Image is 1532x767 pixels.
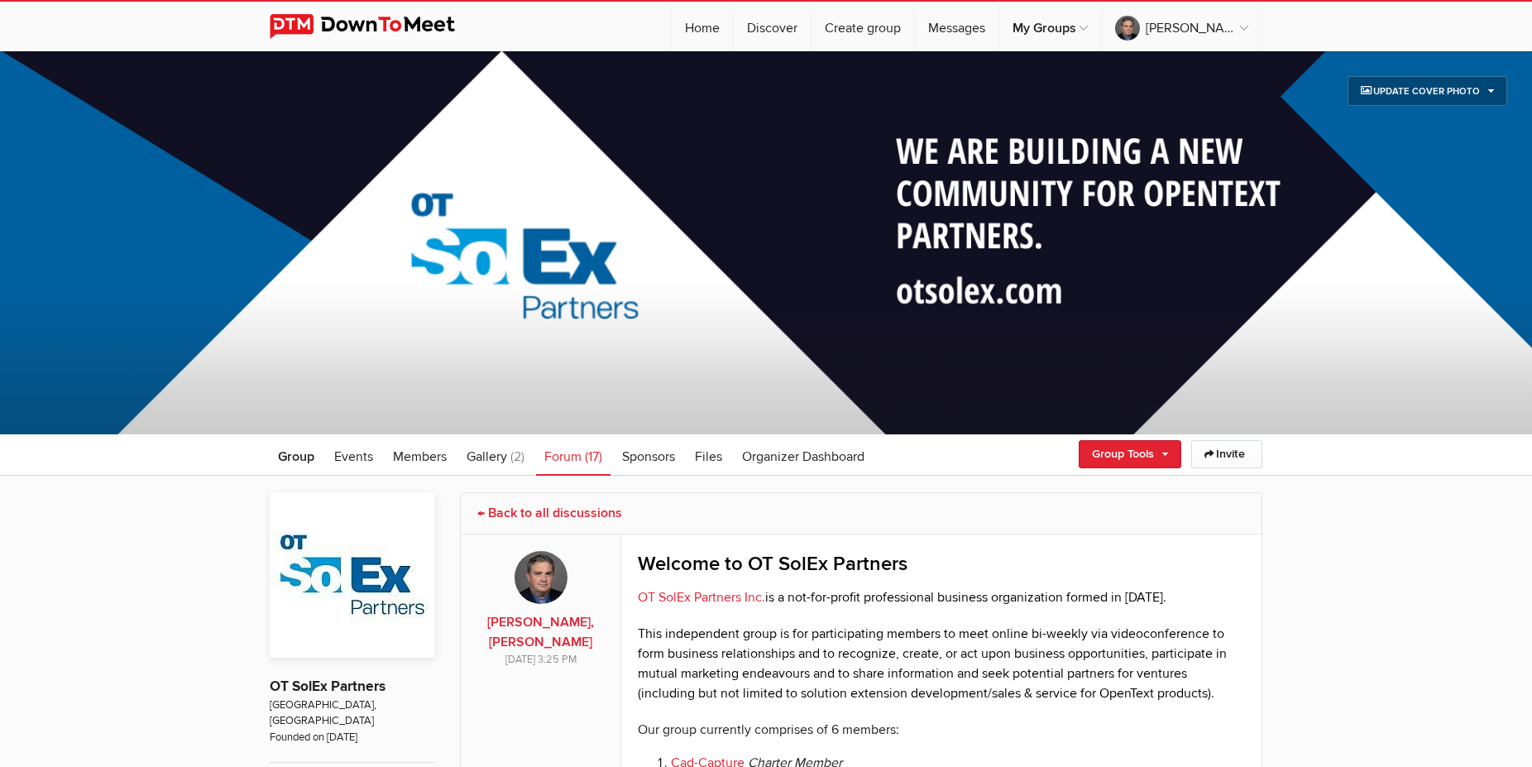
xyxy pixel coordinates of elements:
[270,492,435,658] img: OT SolEx Partners
[638,587,1245,607] p: is a not-for-profit professional business organization formed in [DATE].
[334,448,373,465] span: Events
[477,551,604,650] a: [PERSON_NAME], [PERSON_NAME]
[1102,2,1262,51] a: [PERSON_NAME], [PERSON_NAME]
[270,730,435,745] span: Founded on [DATE]
[385,434,455,476] a: Members
[278,448,314,465] span: Group
[536,434,610,476] a: Forum (17)
[270,434,323,476] a: Group
[467,448,507,465] span: Gallery
[1191,440,1262,468] a: Invite
[672,2,733,51] a: Home
[622,448,675,465] span: Sponsors
[477,505,622,521] a: ← Back to all discussions
[638,720,1245,740] p: Our group currently comprises of 6 members:
[270,14,481,39] img: DownToMeet
[638,551,1245,587] div: Welcome to OT SolEx Partners
[477,652,604,668] div: [DATE] 3:25 PM
[458,434,533,476] a: Gallery (2)
[1348,76,1507,106] a: Update Cover Photo
[811,2,914,51] a: Create group
[687,434,730,476] a: Files
[510,448,524,465] span: (2)
[1079,440,1181,468] a: Group Tools
[326,434,381,476] a: Events
[487,614,594,650] b: [PERSON_NAME], [PERSON_NAME]
[638,589,765,606] a: OT SolEx Partners Inc.
[695,448,722,465] span: Files
[544,448,582,465] span: Forum
[393,448,447,465] span: Members
[585,448,602,465] span: (17)
[915,2,998,51] a: Messages
[742,448,864,465] span: Organizer Dashboard
[270,697,435,730] span: [GEOGRAPHIC_DATA], [GEOGRAPHIC_DATA]
[734,2,811,51] a: Discover
[734,434,873,476] a: Organizer Dashboard
[515,551,567,604] img: Sean Murphy, Cassia
[614,434,683,476] a: Sponsors
[638,624,1245,703] p: This independent group is for participating members to meet online bi-weekly via videoconference ...
[999,2,1101,51] a: My Groups
[270,678,385,695] a: OT SolEx Partners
